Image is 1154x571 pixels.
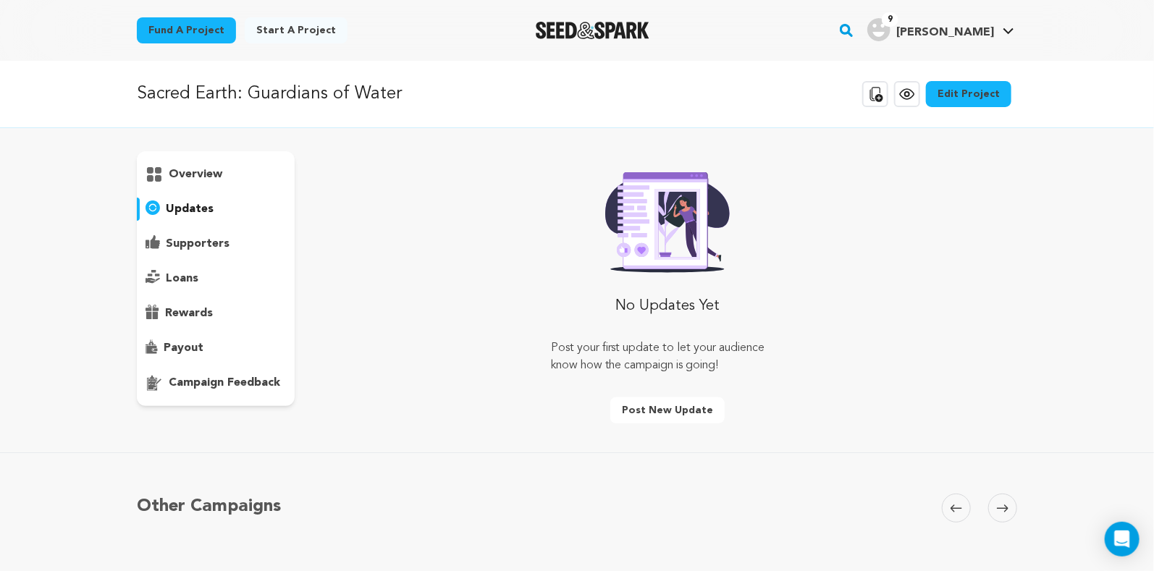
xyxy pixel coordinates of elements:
p: rewards [165,305,213,322]
h5: Other Campaigns [137,494,281,520]
button: supporters [137,232,295,255]
button: Post new update [610,397,725,423]
button: payout [137,337,295,360]
p: supporters [166,235,229,253]
span: Laura C.'s Profile [864,15,1017,46]
div: Open Intercom Messenger [1105,522,1140,557]
button: campaign feedback [137,371,295,394]
p: Sacred Earth: Guardians of Water [137,81,402,107]
img: Seed&Spark Logo Dark Mode [536,22,649,39]
p: overview [169,166,222,183]
p: campaign feedback [169,374,280,392]
div: Laura C.'s Profile [867,18,994,41]
p: payout [164,339,203,357]
p: updates [166,200,214,218]
span: 9 [882,12,898,27]
a: Start a project [245,17,348,43]
button: rewards [137,302,295,325]
button: updates [137,198,295,221]
p: loans [166,270,198,287]
span: [PERSON_NAME] [896,27,994,38]
a: Edit Project [926,81,1011,107]
button: overview [137,163,295,186]
p: No Updates Yet [615,296,720,316]
a: Laura C.'s Profile [864,15,1017,41]
img: Seed&Spark Rafiki Image [594,163,741,273]
button: loans [137,267,295,290]
img: user.png [867,18,890,41]
p: Post your first update to let your audience know how the campaign is going! [551,339,784,374]
a: Fund a project [137,17,236,43]
a: Seed&Spark Homepage [536,22,649,39]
